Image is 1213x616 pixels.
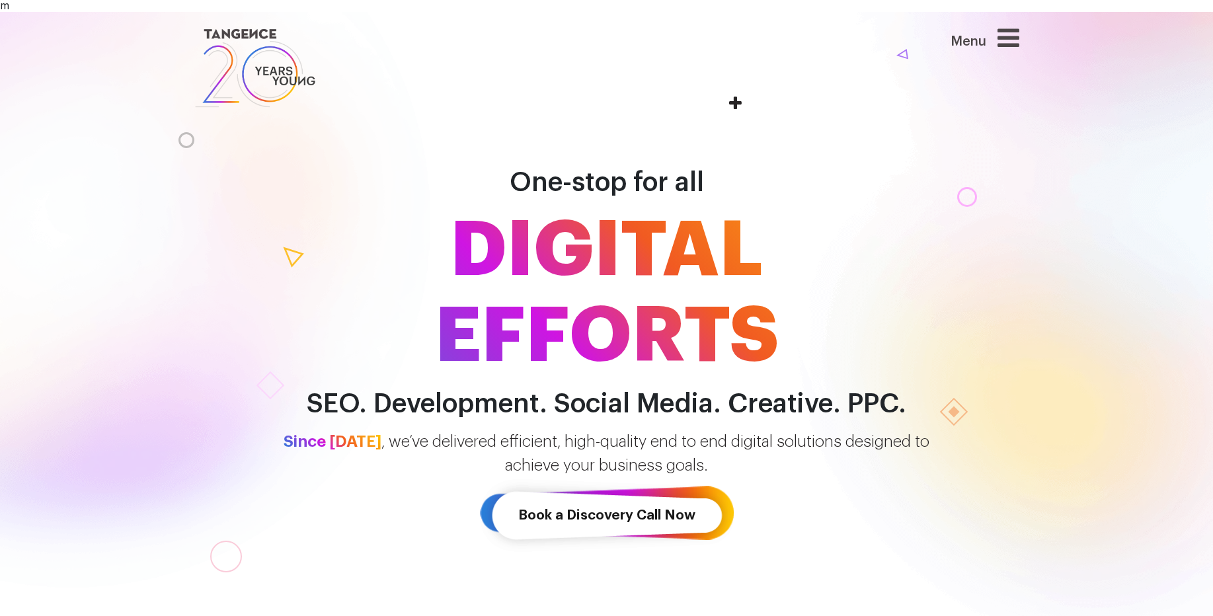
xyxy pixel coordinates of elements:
[230,389,984,419] h2: SEO. Development. Social Media. Creative. PPC.
[194,25,317,111] img: logo SVG
[230,208,984,379] span: DIGITAL EFFORTS
[480,477,734,553] a: Book a Discovery Call Now
[510,169,704,196] span: One-stop for all
[284,434,381,449] span: Since [DATE]
[230,430,984,477] p: , we’ve delivered efficient, high-quality end to end digital solutions designed to achieve your b...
